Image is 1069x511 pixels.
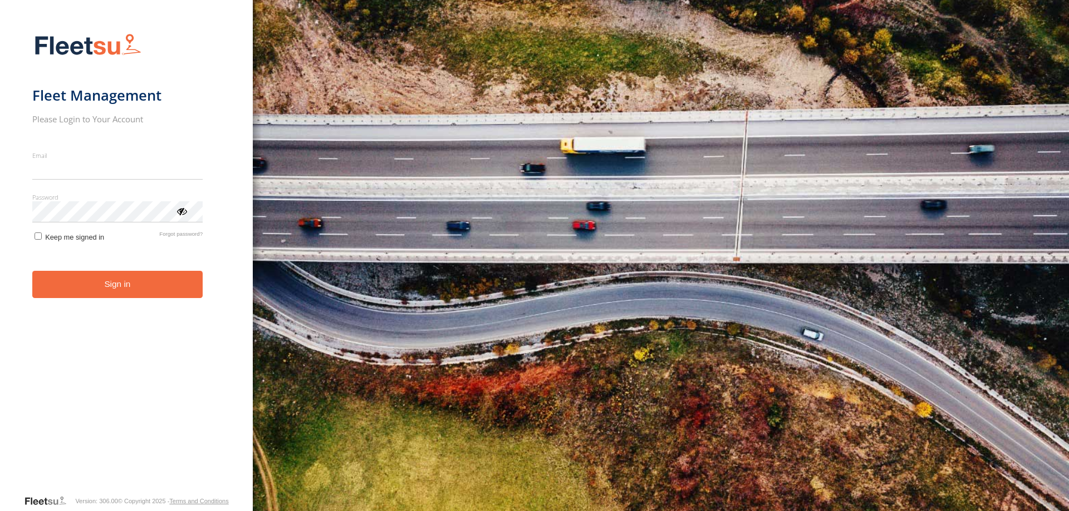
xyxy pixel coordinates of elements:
button: Sign in [32,271,203,298]
form: main [32,27,221,494]
h1: Fleet Management [32,86,203,105]
label: Password [32,193,203,201]
a: Forgot password? [159,231,203,241]
h2: Please Login to Your Account [32,113,203,125]
img: Fleetsu [32,31,144,59]
a: Terms and Conditions [169,498,228,504]
label: Email [32,151,203,160]
div: Version: 306.00 [75,498,117,504]
span: Keep me signed in [45,233,104,241]
input: Keep me signed in [35,232,42,240]
a: Visit our Website [24,495,75,507]
div: © Copyright 2025 - [118,498,229,504]
div: ViewPassword [176,205,187,216]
